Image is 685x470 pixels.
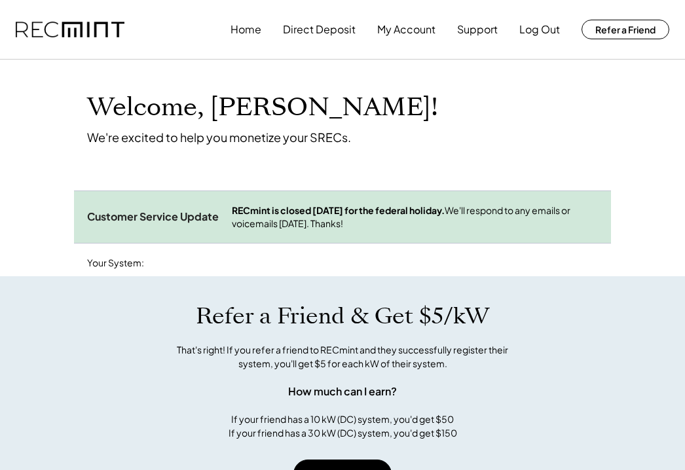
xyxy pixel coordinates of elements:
div: We'll respond to any emails or voicemails [DATE]. Thanks! [232,204,598,230]
div: Your System: [87,257,144,270]
div: Customer Service Update [87,210,219,224]
img: recmint-logotype%403x.png [16,22,124,38]
h1: Refer a Friend & Get $5/kW [196,302,489,330]
button: Log Out [519,16,560,43]
h1: Welcome, [PERSON_NAME]! [87,92,438,123]
div: How much can I earn? [288,384,397,399]
button: Direct Deposit [283,16,356,43]
strong: RECmint is closed [DATE] for the federal holiday. [232,204,445,216]
div: That's right! If you refer a friend to RECmint and they successfully register their system, you'l... [162,343,523,371]
div: If your friend has a 10 kW (DC) system, you'd get $50 If your friend has a 30 kW (DC) system, you... [229,412,457,440]
button: Home [231,16,261,43]
button: My Account [377,16,435,43]
div: We're excited to help you monetize your SRECs. [87,130,351,145]
button: Support [457,16,498,43]
button: Refer a Friend [582,20,669,39]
